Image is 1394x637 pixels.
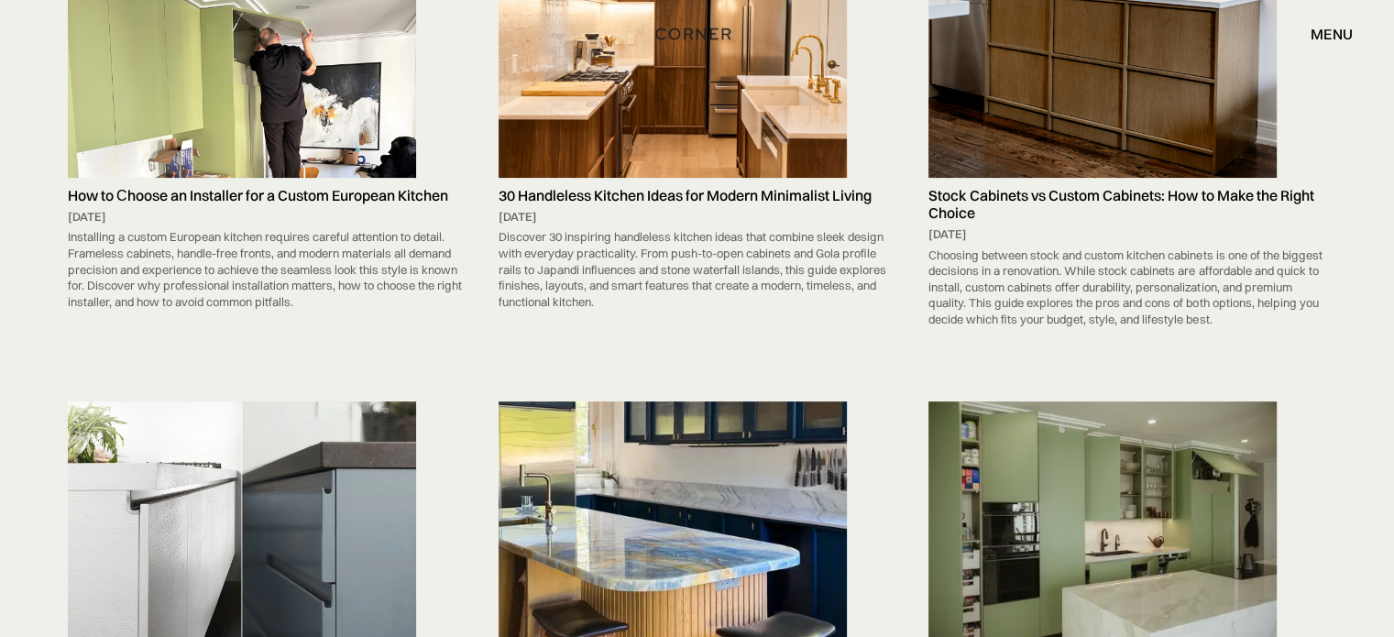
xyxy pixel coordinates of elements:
[649,22,744,46] a: home
[499,225,896,314] div: Discover 30 inspiring handleless kitchen ideas that combine sleek design with everyday practicali...
[928,226,1326,243] div: [DATE]
[499,187,896,204] h5: 30 Handleless Kitchen Ideas for Modern Minimalist Living
[68,225,466,314] div: Installing a custom European kitchen requires careful attention to detail. Frameless cabinets, ha...
[1311,27,1353,41] div: menu
[928,243,1326,333] div: Choosing between stock and custom kitchen cabinets is one of the biggest decisions in a renovatio...
[928,187,1326,222] h5: Stock Cabinets vs Custom Cabinets: How to Make the Right Choice
[1292,18,1353,49] div: menu
[68,209,466,225] div: [DATE]
[68,187,466,204] h5: How to Сhoose an Installer for a Custom European Kitchen
[499,209,896,225] div: [DATE]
